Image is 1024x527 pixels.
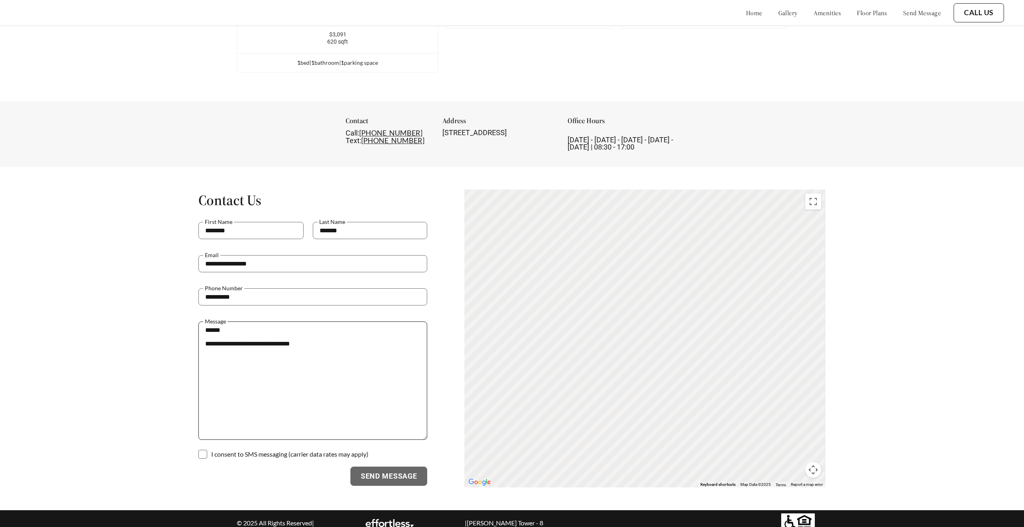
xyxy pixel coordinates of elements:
div: bed | bathroom | parking space [237,58,438,67]
p: | [PERSON_NAME] Tower - 8 [447,519,561,527]
span: Call: [346,129,359,137]
a: gallery [778,9,798,17]
a: send message [903,9,941,17]
span: [DATE] - [DATE] - [DATE] - [DATE] - [DATE] | 08:30 - 17:00 [568,136,673,151]
div: Address [442,117,554,129]
img: Google [466,477,493,487]
a: [PHONE_NUMBER] [361,136,424,145]
div: Office Hours [568,117,679,129]
button: Send Message [350,467,428,486]
span: 1 [311,59,314,66]
button: Keyboard shortcuts [700,482,736,487]
a: floor plans [857,9,887,17]
a: [PHONE_NUMBER] [359,128,422,137]
button: Map camera controls [805,462,821,478]
div: Contact [346,117,429,129]
span: Map Data ©2025 [740,482,771,487]
span: 620 sqft [327,38,348,45]
span: Text: [346,136,361,145]
span: $3,091 [329,31,346,38]
span: 1 [297,59,300,66]
h1: Contact Us [198,191,427,209]
a: Report a map error [791,482,823,487]
a: Terms (opens in new tab) [776,482,786,487]
button: Toggle fullscreen view [805,194,821,210]
a: Call Us [964,8,994,17]
p: © 2025 All Rights Reserved | [218,519,333,527]
a: home [746,9,762,17]
span: 1 [341,59,344,66]
a: amenities [814,9,841,17]
a: Open this area in Google Maps (opens a new window) [466,477,493,487]
img: EA Logo [366,519,414,527]
div: [STREET_ADDRESS] [442,129,554,136]
button: Call Us [954,3,1004,22]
